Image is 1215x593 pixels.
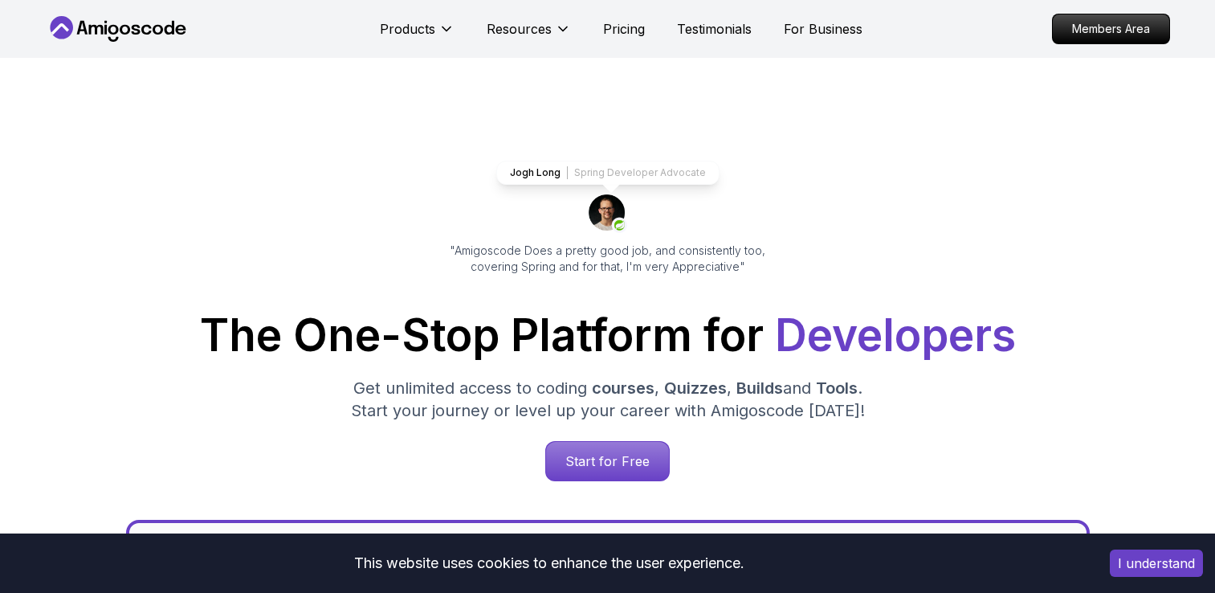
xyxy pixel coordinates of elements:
[1052,14,1170,44] a: Members Area
[816,378,858,398] span: Tools
[546,442,669,481] p: Start for Free
[59,313,1157,358] h1: The One-Stop Platform for
[736,378,783,398] span: Builds
[664,378,727,398] span: Quizzes
[603,19,645,39] a: Pricing
[428,243,788,275] p: "Amigoscode Does a pretty good job, and consistently too, covering Spring and for that, I'm very ...
[589,194,627,233] img: josh long
[338,377,878,422] p: Get unlimited access to coding , , and . Start your journey or level up your career with Amigosco...
[487,19,571,51] button: Resources
[487,19,552,39] p: Resources
[775,309,1016,362] span: Developers
[510,166,561,179] p: Jogh Long
[1053,14,1169,43] p: Members Area
[545,441,670,481] a: Start for Free
[12,546,1086,581] div: This website uses cookies to enhance the user experience.
[784,19,862,39] a: For Business
[592,378,654,398] span: courses
[380,19,435,39] p: Products
[1110,550,1203,577] button: Accept cookies
[574,166,706,179] p: Spring Developer Advocate
[677,19,752,39] a: Testimonials
[380,19,455,51] button: Products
